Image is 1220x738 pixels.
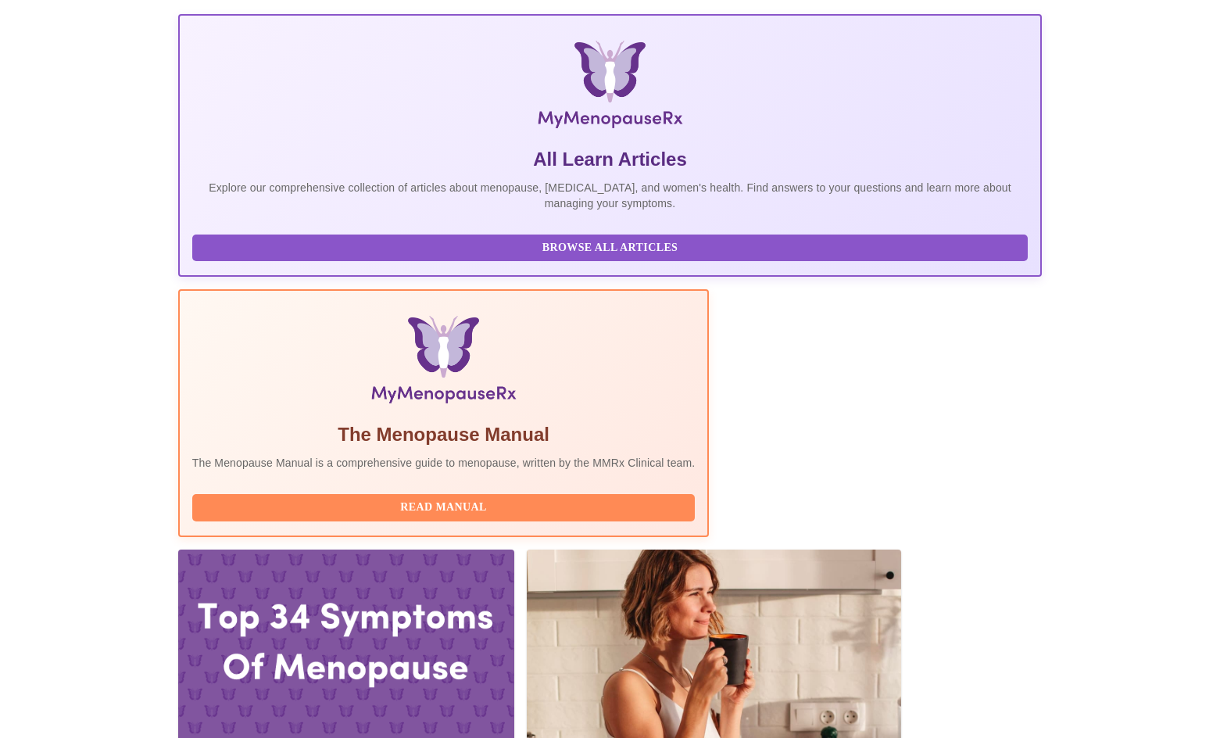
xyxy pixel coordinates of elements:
[192,455,696,471] p: The Menopause Manual is a comprehensive guide to menopause, written by the MMRx Clinical team.
[192,500,699,513] a: Read Manual
[192,235,1029,262] button: Browse All Articles
[192,240,1032,253] a: Browse All Articles
[322,41,898,134] img: MyMenopauseRx Logo
[192,147,1029,172] h5: All Learn Articles
[272,316,615,410] img: Menopause Manual
[208,238,1013,258] span: Browse All Articles
[192,494,696,521] button: Read Manual
[208,498,680,518] span: Read Manual
[192,422,696,447] h5: The Menopause Manual
[192,180,1029,211] p: Explore our comprehensive collection of articles about menopause, [MEDICAL_DATA], and women's hea...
